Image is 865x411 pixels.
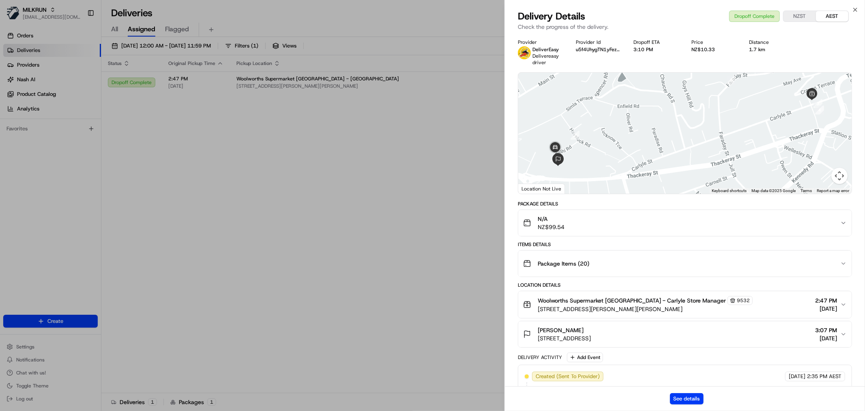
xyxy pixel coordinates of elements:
[532,46,559,53] span: DeliverEasy
[518,251,852,277] button: Package Items (20)
[520,183,547,194] a: Open this area in Google Maps (opens a new window)
[801,188,812,193] a: Terms
[518,184,565,194] div: Location Not Live
[749,46,794,53] div: 1.7 km
[518,201,852,207] div: Package Details
[518,282,852,288] div: Location Details
[817,188,849,193] a: Report a map error
[576,39,621,45] div: Provider Id
[749,39,794,45] div: Distance
[538,223,565,231] span: NZ$99.54
[783,11,816,22] button: NZST
[816,11,848,22] button: AEST
[712,188,747,194] button: Keyboard shortcuts
[538,260,589,268] span: Package Items ( 20 )
[518,23,852,31] p: Check the progress of the delivery.
[813,99,822,108] div: 3
[831,168,848,184] button: Map camera controls
[536,373,600,380] span: Created (Sent To Provider)
[567,353,603,362] button: Add Event
[691,46,736,53] div: NZ$10.33
[518,321,852,347] button: [PERSON_NAME][STREET_ADDRESS]3:07 PM[DATE]
[751,188,796,193] span: Map data ©2025 Google
[727,76,736,84] div: 1
[538,305,753,313] span: [STREET_ADDRESS][PERSON_NAME][PERSON_NAME]
[538,296,726,305] span: Woolworths Supermarket [GEOGRAPHIC_DATA] - Carlyle Store Manager
[518,46,531,59] img: delivereasy_logo.png
[518,354,562,361] div: Delivery Activity
[571,131,580,140] div: 7
[538,326,584,334] span: [PERSON_NAME]
[532,53,559,66] span: Delivereasy driver
[518,10,585,23] span: Delivery Details
[518,241,852,248] div: Items Details
[520,183,547,194] img: Google
[538,215,565,223] span: N/A
[670,393,704,405] button: See details
[815,296,837,305] span: 2:47 PM
[789,373,805,380] span: [DATE]
[538,334,591,342] span: [STREET_ADDRESS]
[815,334,837,342] span: [DATE]
[634,46,679,53] div: 3:10 PM
[807,373,841,380] span: 2:35 PM AEST
[576,46,621,53] button: u5f4UhygTN1yFezAmGpbFQ
[815,326,837,334] span: 3:07 PM
[815,106,824,115] div: 4
[634,39,679,45] div: Dropoff ETA
[691,39,736,45] div: Price
[518,291,852,318] button: Woolworths Supermarket [GEOGRAPHIC_DATA] - Carlyle Store Manager9532[STREET_ADDRESS][PERSON_NAME]...
[518,210,852,236] button: N/ANZ$99.54
[815,305,837,313] span: [DATE]
[518,39,563,45] div: Provider
[737,297,750,304] span: 9532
